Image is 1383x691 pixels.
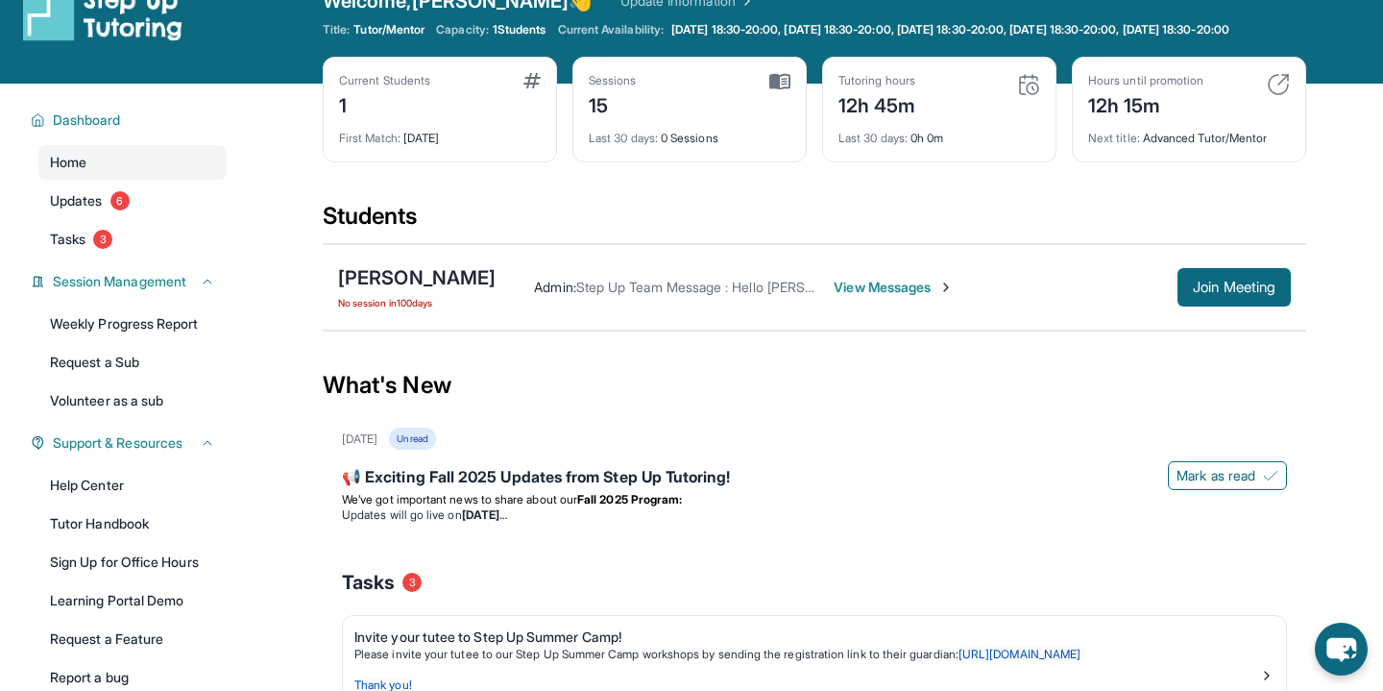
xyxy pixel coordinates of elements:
[938,280,954,295] img: Chevron-Right
[589,88,637,119] div: 15
[53,272,186,291] span: Session Management
[342,507,1287,523] li: Updates will go live on
[389,428,435,450] div: Unread
[323,201,1306,243] div: Students
[834,278,954,297] span: View Messages
[1088,88,1203,119] div: 12h 15m
[838,88,916,119] div: 12h 45m
[436,22,489,37] span: Capacity:
[577,492,682,506] strong: Fall 2025 Program:
[462,507,507,522] strong: [DATE]
[342,432,377,447] div: [DATE]
[1267,73,1290,96] img: card
[353,22,425,37] span: Tutor/Mentor
[342,465,1287,492] div: 📢 Exciting Fall 2025 Updates from Step Up Tutoring!
[1088,131,1140,145] span: Next title :
[323,343,1306,428] div: What's New
[769,73,790,90] img: card
[53,111,121,130] span: Dashboard
[45,272,215,291] button: Session Management
[38,583,227,618] a: Learning Portal Demo
[1263,468,1278,483] img: Mark as read
[38,307,227,341] a: Weekly Progress Report
[38,145,227,180] a: Home
[38,506,227,541] a: Tutor Handbook
[1315,623,1368,676] button: chat-button
[45,111,215,130] button: Dashboard
[38,184,227,218] a: Updates6
[339,73,430,88] div: Current Students
[38,222,227,257] a: Tasks3
[342,492,577,506] span: We’ve got important news to share about our
[838,131,908,145] span: Last 30 days :
[671,22,1229,37] span: [DATE] 18:30-20:00, [DATE] 18:30-20:00, [DATE] 18:30-20:00, [DATE] 18:30-20:00, [DATE] 18:30-20:00
[338,264,496,291] div: [PERSON_NAME]
[354,628,1259,647] div: Invite your tutee to Step Up Summer Camp!
[958,647,1080,661] a: [URL][DOMAIN_NAME]
[339,131,400,145] span: First Match :
[38,622,227,656] a: Request a Feature
[1177,466,1255,485] span: Mark as read
[93,230,112,249] span: 3
[1088,119,1290,146] div: Advanced Tutor/Mentor
[53,433,182,453] span: Support & Resources
[323,22,350,37] span: Title:
[50,153,86,172] span: Home
[50,230,85,249] span: Tasks
[1193,282,1275,293] span: Join Meeting
[589,119,790,146] div: 0 Sessions
[534,279,575,295] span: Admin :
[339,119,541,146] div: [DATE]
[339,88,430,119] div: 1
[493,22,546,37] span: 1 Students
[558,22,664,37] span: Current Availability:
[38,468,227,503] a: Help Center
[1177,268,1291,307] button: Join Meeting
[338,295,496,310] span: No session in 100 days
[838,119,1040,146] div: 0h 0m
[45,433,215,453] button: Support & Resources
[523,73,541,88] img: card
[38,383,227,418] a: Volunteer as a sub
[50,191,103,210] span: Updates
[110,191,130,210] span: 6
[402,573,422,592] span: 3
[1168,461,1287,490] button: Mark as read
[1017,73,1040,96] img: card
[38,345,227,380] a: Request a Sub
[589,73,637,88] div: Sessions
[838,73,916,88] div: Tutoring hours
[667,22,1233,37] a: [DATE] 18:30-20:00, [DATE] 18:30-20:00, [DATE] 18:30-20:00, [DATE] 18:30-20:00, [DATE] 18:30-20:00
[342,569,395,596] span: Tasks
[1088,73,1203,88] div: Hours until promotion
[354,647,1259,662] p: Please invite your tutee to our Step Up Summer Camp workshops by sending the registration link to...
[589,131,658,145] span: Last 30 days :
[38,545,227,580] a: Sign Up for Office Hours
